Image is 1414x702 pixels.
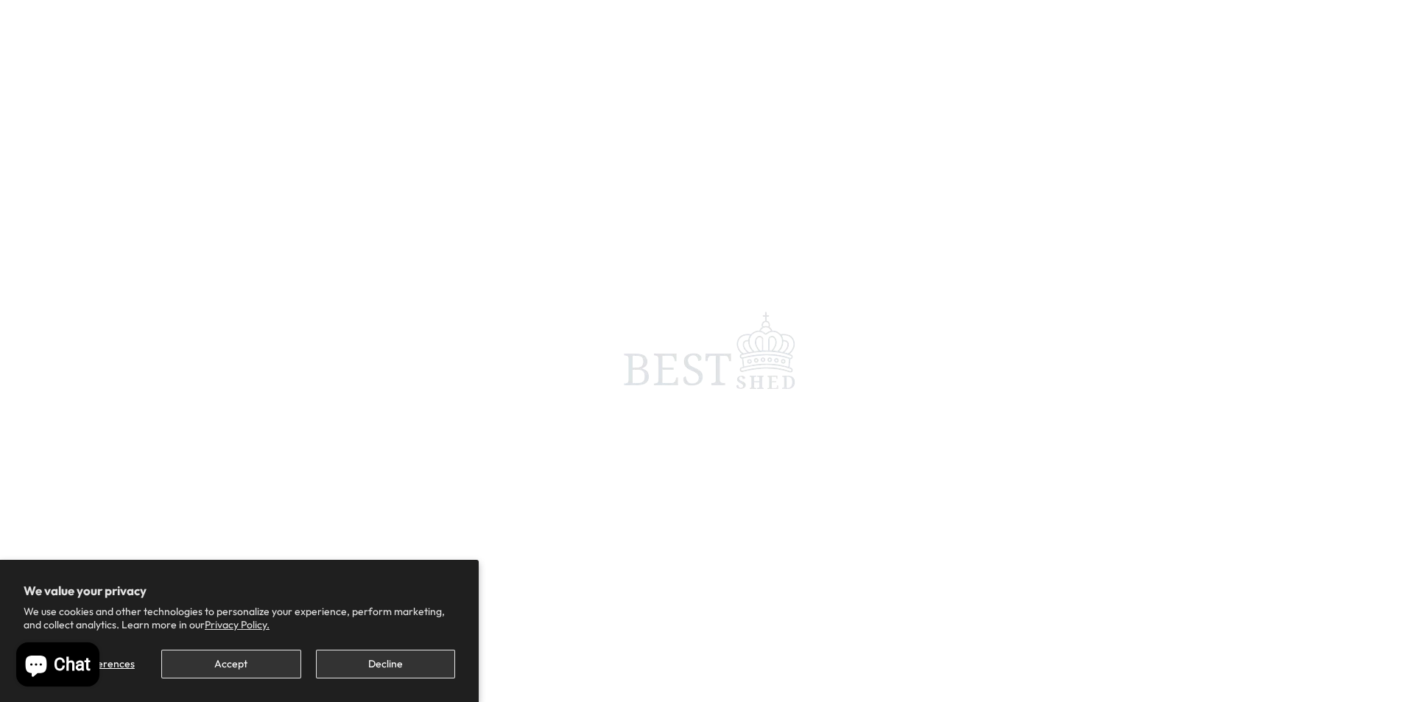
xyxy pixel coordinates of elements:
[24,583,455,598] h2: We value your privacy
[316,650,455,678] button: Decline
[24,605,455,631] p: We use cookies and other technologies to personalize your experience, perform marketing, and coll...
[161,650,300,678] button: Accept
[12,642,104,690] inbox-online-store-chat: Shopify online store chat
[205,618,270,631] a: Privacy Policy.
